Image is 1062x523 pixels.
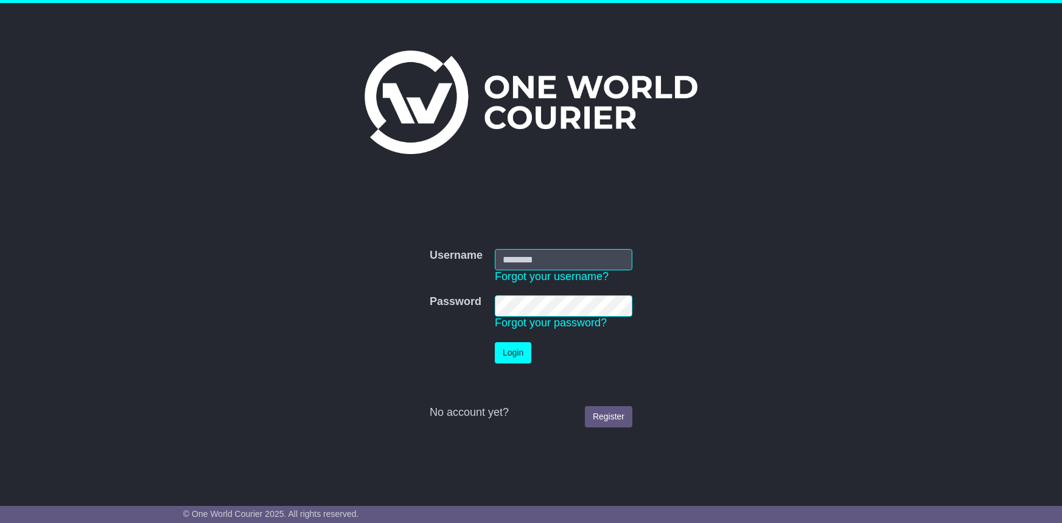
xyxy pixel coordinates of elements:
[365,51,697,154] img: One World
[183,509,359,519] span: © One World Courier 2025. All rights reserved.
[495,342,531,363] button: Login
[430,249,483,262] label: Username
[430,406,632,419] div: No account yet?
[430,295,481,309] label: Password
[495,270,609,283] a: Forgot your username?
[585,406,632,427] a: Register
[495,317,607,329] a: Forgot your password?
